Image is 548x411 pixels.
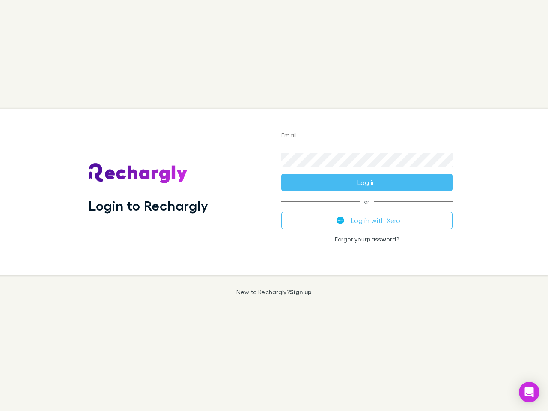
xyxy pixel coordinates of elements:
img: Rechargly's Logo [89,163,188,184]
button: Log in [281,174,453,191]
h1: Login to Rechargly [89,197,208,214]
a: Sign up [290,288,312,295]
button: Log in with Xero [281,212,453,229]
p: New to Rechargly? [236,289,312,295]
div: Open Intercom Messenger [519,382,539,402]
img: Xero's logo [337,217,344,224]
span: or [281,201,453,202]
a: password [367,235,396,243]
p: Forgot your ? [281,236,453,243]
